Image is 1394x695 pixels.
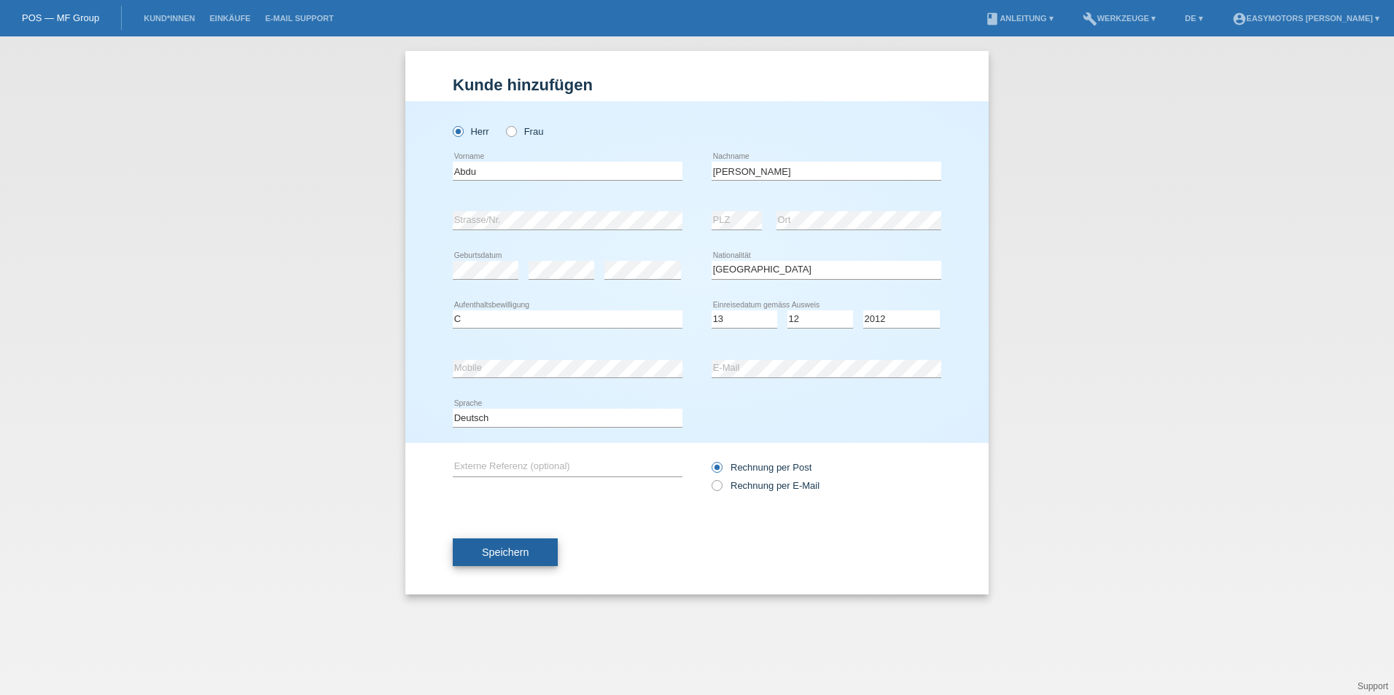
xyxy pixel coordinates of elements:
button: Speichern [453,538,558,566]
a: Kund*innen [136,14,202,23]
a: POS — MF Group [22,12,99,23]
label: Herr [453,126,489,137]
input: Herr [453,126,462,136]
label: Rechnung per E-Mail [712,480,819,491]
input: Frau [506,126,515,136]
a: Einkäufe [202,14,257,23]
i: account_circle [1232,12,1247,26]
a: account_circleEasymotors [PERSON_NAME] ▾ [1225,14,1387,23]
label: Frau [506,126,543,137]
h1: Kunde hinzufügen [453,76,941,94]
i: book [985,12,1000,26]
label: Rechnung per Post [712,462,811,473]
a: DE ▾ [1177,14,1210,23]
i: build [1083,12,1097,26]
input: Rechnung per E-Mail [712,480,721,498]
a: E-Mail Support [258,14,341,23]
a: Support [1358,681,1388,691]
a: buildWerkzeuge ▾ [1075,14,1164,23]
a: bookAnleitung ▾ [978,14,1060,23]
span: Speichern [482,546,529,558]
input: Rechnung per Post [712,462,721,480]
